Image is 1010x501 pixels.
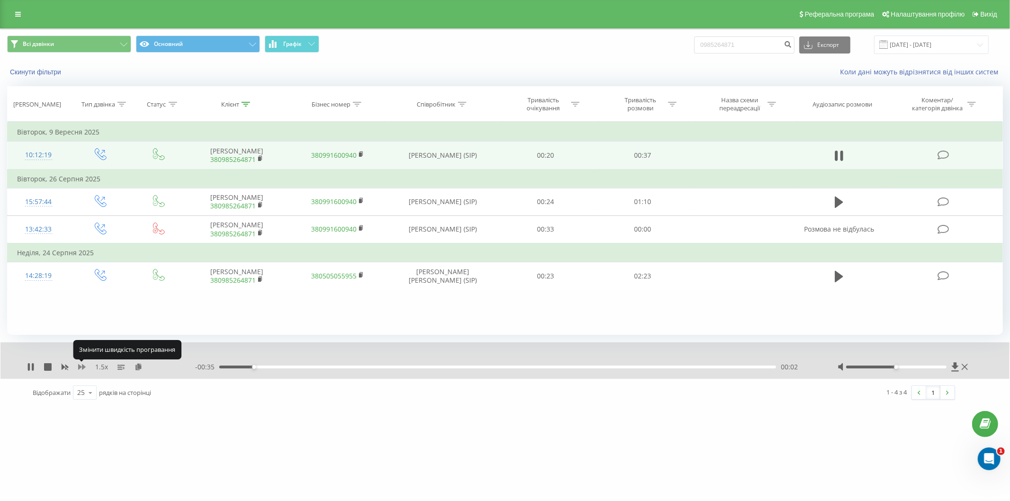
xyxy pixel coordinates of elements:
button: Графік [265,36,319,53]
td: [PERSON_NAME] [186,262,287,290]
button: Основний [136,36,260,53]
td: 00:23 [497,262,594,290]
div: Статус [147,100,166,108]
td: [PERSON_NAME] [186,215,287,243]
a: 380985264871 [210,276,256,285]
input: Пошук за номером [694,36,795,54]
a: 380505055955 [311,271,357,280]
div: 10:12:19 [17,146,60,164]
div: 25 [77,388,85,397]
span: 1 [997,447,1005,455]
div: Аудіозапис розмови [813,100,872,108]
td: 00:33 [497,215,594,243]
div: Accessibility label [894,365,898,369]
div: Назва схеми переадресації [715,96,765,112]
span: Вихід [981,10,997,18]
div: 15:57:44 [17,193,60,211]
span: 00:02 [781,362,798,372]
div: Співробітник [417,100,456,108]
span: 1.5 x [95,362,108,372]
a: 380985264871 [210,155,256,164]
td: [PERSON_NAME] [186,188,287,215]
span: Всі дзвінки [23,40,54,48]
button: Всі дзвінки [7,36,131,53]
div: Змінити швидкість програвання [73,340,181,359]
div: Accessibility label [252,365,256,369]
div: 14:28:19 [17,267,60,285]
span: рядків на сторінці [99,388,151,397]
td: 00:37 [594,142,691,170]
span: Розмова не відбулась [804,224,874,233]
a: 380991600940 [311,197,357,206]
div: [PERSON_NAME] [13,100,61,108]
span: Налаштування профілю [891,10,965,18]
a: 380991600940 [311,224,357,233]
a: 1 [926,386,940,399]
button: Скинути фільтри [7,68,66,76]
div: Тип дзвінка [81,100,115,108]
span: Графік [283,41,302,47]
td: [PERSON_NAME] (SIP) [388,188,497,215]
a: Коли дані можуть відрізнятися вiд інших систем [840,67,1003,76]
td: Вівторок, 9 Вересня 2025 [8,123,1003,142]
td: 00:00 [594,215,691,243]
td: Неділя, 24 Серпня 2025 [8,243,1003,262]
div: Тривалість розмови [615,96,666,112]
td: 02:23 [594,262,691,290]
span: Реферальна програма [805,10,875,18]
td: [PERSON_NAME] (SIP) [388,215,497,243]
td: [PERSON_NAME] (SIP) [388,142,497,170]
div: Бізнес номер [312,100,350,108]
a: 380985264871 [210,229,256,238]
td: 00:24 [497,188,594,215]
span: - 00:35 [195,362,219,372]
iframe: Intercom live chat [978,447,1001,470]
div: 13:42:33 [17,220,60,239]
td: 01:10 [594,188,691,215]
div: 1 - 4 з 4 [887,387,907,397]
a: 380991600940 [311,151,357,160]
div: Клієнт [221,100,239,108]
td: 00:20 [497,142,594,170]
td: [PERSON_NAME] [186,142,287,170]
button: Експорт [799,36,850,54]
a: 380985264871 [210,201,256,210]
div: Тривалість очікування [518,96,569,112]
span: Відображати [33,388,71,397]
td: Вівторок, 26 Серпня 2025 [8,170,1003,188]
div: Коментар/категорія дзвінка [910,96,965,112]
td: [PERSON_NAME] [PERSON_NAME] (SIP) [388,262,497,290]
